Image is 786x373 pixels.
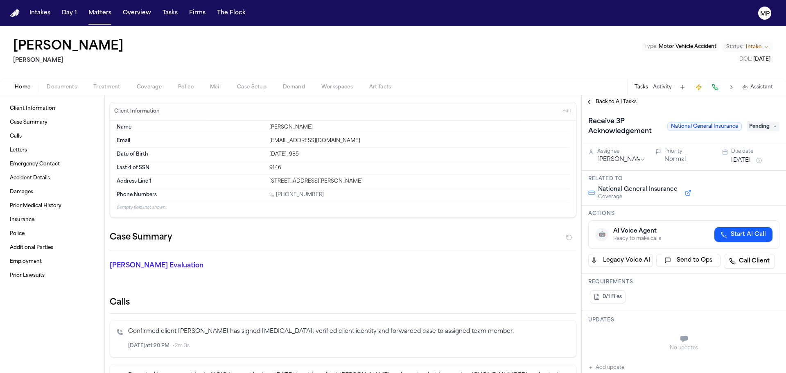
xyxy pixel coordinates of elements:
button: [DATE] [731,156,751,165]
a: Call 1 (702) 781-4097 [269,192,324,198]
a: Calls [7,130,98,143]
div: [STREET_ADDRESS][PERSON_NAME] [269,178,569,185]
button: Edit Type: Motor Vehicle Accident [642,43,719,51]
dt: Last 4 of SSN [117,165,264,171]
button: Assistant [742,84,773,90]
span: [DATE] at 1:20 PM [128,343,169,349]
button: Create Immediate Task [693,81,705,93]
span: National General Insurance [598,185,678,194]
span: [DATE] [753,57,770,62]
button: 0/1 Files [590,290,626,303]
span: Treatment [93,84,120,90]
button: Edit DOL: 2025-08-04 [737,55,773,63]
span: 🤖 [599,231,605,239]
span: Edit [562,109,571,114]
div: [PERSON_NAME] [269,124,569,131]
button: Tasks [635,84,648,90]
button: Snooze task [754,156,764,165]
span: DOL : [739,57,752,62]
dt: Name [117,124,264,131]
button: Firms [186,6,209,20]
button: Edit [560,105,574,118]
button: The Flock [214,6,249,20]
span: Phone Numbers [117,192,157,198]
div: [DATE], 985 [269,151,569,158]
span: Back to All Tasks [596,99,637,105]
p: [PERSON_NAME] Evaluation [110,261,259,271]
h3: Requirements [588,279,779,285]
dt: Email [117,138,264,144]
div: Ready to make calls [613,235,661,242]
h1: Receive 3P Acknowledgement [585,115,664,138]
span: Type : [644,44,657,49]
a: Case Summary [7,116,98,129]
dt: Date of Birth [117,151,264,158]
a: Accident Details [7,172,98,185]
button: Tasks [159,6,181,20]
h1: [PERSON_NAME] [13,39,124,54]
a: Prior Lawsuits [7,269,98,282]
button: Day 1 [59,6,80,20]
span: Pending [747,122,779,131]
h2: [PERSON_NAME] [13,56,127,66]
a: Client Information [7,102,98,115]
img: Finch Logo [10,9,20,17]
a: Home [10,9,20,17]
span: 0/1 Files [603,294,622,300]
button: Add Task [677,81,688,93]
span: National General Insurance [667,122,742,131]
button: Send to Ops [656,254,721,267]
a: Prior Medical History [7,199,98,212]
span: Documents [47,84,77,90]
button: Matters [85,6,115,20]
h3: Updates [588,317,779,323]
button: Normal [664,156,686,164]
a: Letters [7,144,98,157]
button: Change status from Intake [722,42,773,52]
span: Demand [283,84,305,90]
a: Police [7,227,98,240]
button: Intakes [26,6,54,20]
span: Motor Vehicle Accident [659,44,716,49]
span: Start AI Call [731,231,766,239]
div: 9146 [269,165,569,171]
span: Mail [210,84,221,90]
span: Status: [726,44,743,50]
div: Priority [664,148,713,155]
span: Workspaces [321,84,353,90]
h2: Case Summary [110,231,172,244]
button: Start AI Call [714,227,772,242]
h2: Calls [110,297,576,308]
div: No updates [588,345,779,351]
div: [EMAIL_ADDRESS][DOMAIN_NAME] [269,138,569,144]
button: Inspect [531,341,540,350]
p: 6 empty fields not shown. [117,205,569,211]
dt: Address Line 1 [117,178,264,185]
a: Insurance [7,213,98,226]
h3: Actions [588,210,779,217]
button: Edit matter name [13,39,124,54]
span: Assistant [750,84,773,90]
a: Damages [7,185,98,199]
div: Assignee [597,148,646,155]
div: Due date [731,148,779,155]
div: AI Voice Agent [613,227,661,235]
span: Coverage [598,194,678,200]
span: Case Setup [237,84,267,90]
h3: Client Information [113,108,161,115]
a: Call Client [724,254,775,269]
button: Overview [120,6,154,20]
span: Coverage [137,84,162,90]
a: Additional Parties [7,241,98,254]
span: Home [15,84,30,90]
span: Intake [746,44,761,50]
button: Back to All Tasks [582,99,641,105]
h3: Related to [588,176,779,182]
